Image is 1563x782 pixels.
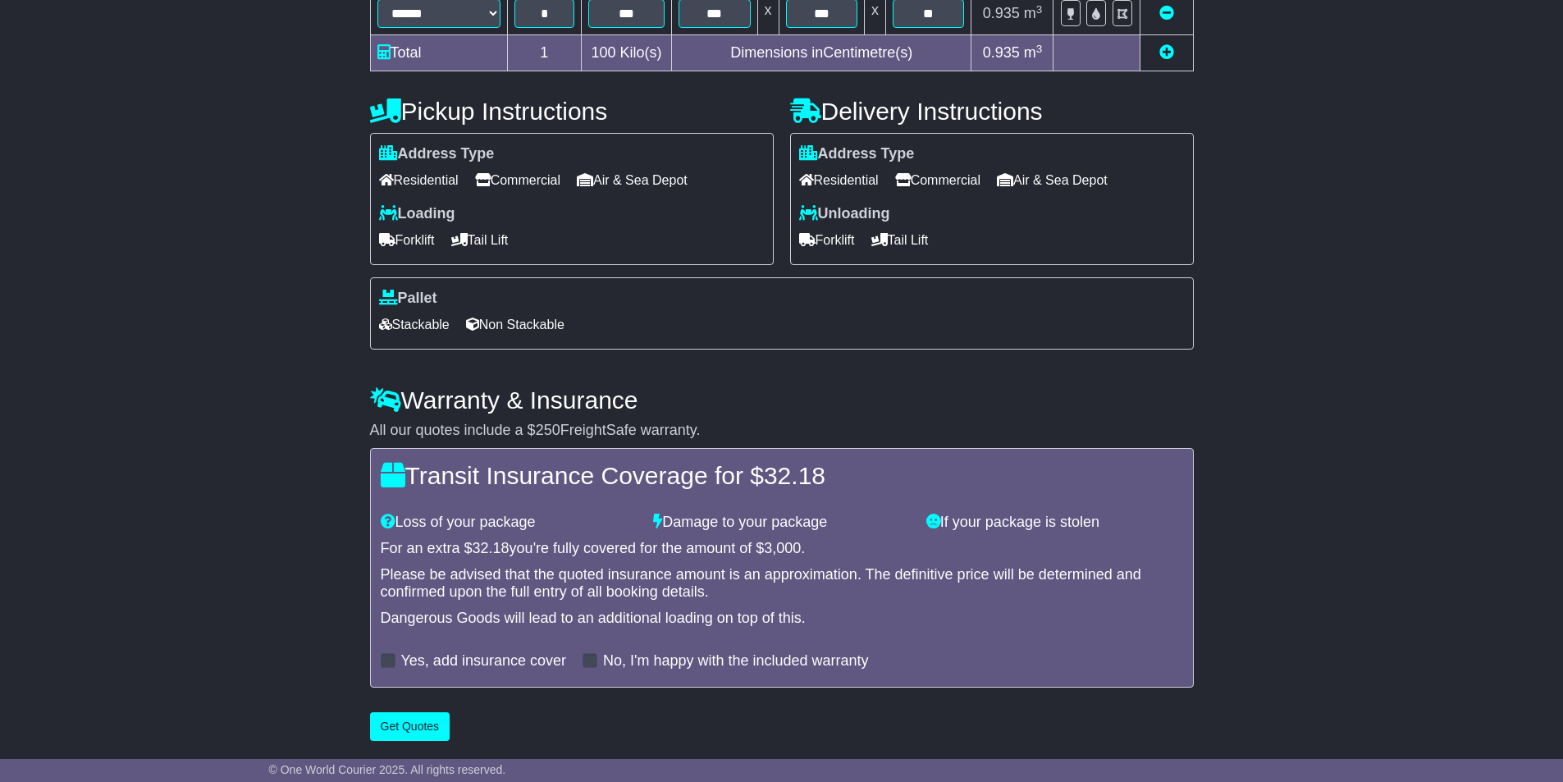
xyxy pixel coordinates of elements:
[983,44,1020,61] span: 0.935
[799,227,855,253] span: Forklift
[1159,5,1174,21] a: Remove this item
[379,145,495,163] label: Address Type
[645,514,918,532] div: Damage to your package
[799,145,915,163] label: Address Type
[983,5,1020,21] span: 0.935
[603,652,869,670] label: No, I'm happy with the included warranty
[1024,44,1043,61] span: m
[370,35,507,71] td: Total
[381,610,1183,628] div: Dangerous Goods will lead to an additional loading on top of this.
[536,422,560,438] span: 250
[381,540,1183,558] div: For an extra $ you're fully covered for the amount of $ .
[381,566,1183,601] div: Please be advised that the quoted insurance amount is an approximation. The definitive price will...
[764,540,801,556] span: 3,000
[370,712,450,741] button: Get Quotes
[379,312,450,337] span: Stackable
[799,205,890,223] label: Unloading
[764,462,825,489] span: 32.18
[1036,43,1043,55] sup: 3
[379,167,459,193] span: Residential
[451,227,509,253] span: Tail Lift
[790,98,1194,125] h4: Delivery Instructions
[1036,3,1043,16] sup: 3
[895,167,980,193] span: Commercial
[372,514,646,532] div: Loss of your package
[582,35,672,71] td: Kilo(s)
[466,312,564,337] span: Non Stackable
[1024,5,1043,21] span: m
[370,386,1194,414] h4: Warranty & Insurance
[379,205,455,223] label: Loading
[918,514,1191,532] div: If your package is stolen
[871,227,929,253] span: Tail Lift
[381,462,1183,489] h4: Transit Insurance Coverage for $
[370,422,1194,440] div: All our quotes include a $ FreightSafe warranty.
[473,540,510,556] span: 32.18
[507,35,582,71] td: 1
[1159,44,1174,61] a: Add new item
[799,167,879,193] span: Residential
[577,167,688,193] span: Air & Sea Depot
[592,44,616,61] span: 100
[997,167,1108,193] span: Air & Sea Depot
[379,227,435,253] span: Forklift
[370,98,774,125] h4: Pickup Instructions
[672,35,971,71] td: Dimensions in Centimetre(s)
[379,290,437,308] label: Pallet
[401,652,566,670] label: Yes, add insurance cover
[269,763,506,776] span: © One World Courier 2025. All rights reserved.
[475,167,560,193] span: Commercial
